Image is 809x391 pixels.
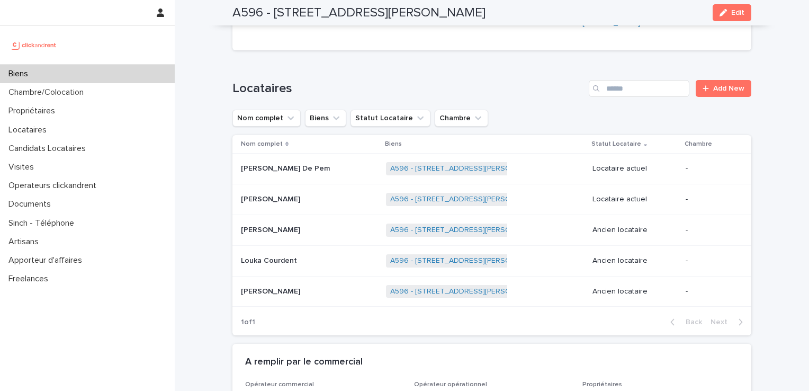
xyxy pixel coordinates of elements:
p: Freelances [4,274,57,284]
p: Statut Locataire [591,138,641,150]
p: Sinch - Téléphone [4,218,83,228]
span: Back [679,318,702,326]
p: - [686,226,734,235]
button: Chambre [435,110,488,127]
input: Search [589,80,689,97]
span: Edit [731,9,744,16]
p: Ancien locataire [592,256,677,265]
p: Apporteur d'affaires [4,255,91,265]
p: Operateurs clickandrent [4,181,105,191]
span: Opérateur commercial [245,381,314,388]
button: Statut Locataire [350,110,430,127]
p: Louka Courdent [241,254,299,265]
p: Propriétaires [4,106,64,116]
p: - [686,164,734,173]
a: Add New [696,80,751,97]
img: UCB0brd3T0yccxBKYDjQ [8,34,60,56]
p: Locataires [4,125,55,135]
p: Biens [385,138,402,150]
tr: [PERSON_NAME] De Pem[PERSON_NAME] De Pem A596 - [STREET_ADDRESS][PERSON_NAME] Locataire actuel- [232,154,751,184]
a: A596 - [STREET_ADDRESS][PERSON_NAME] [390,226,543,235]
span: Add New [713,85,744,92]
button: Biens [305,110,346,127]
p: [PERSON_NAME] [241,193,302,204]
button: Edit [713,4,751,21]
p: Biens [4,69,37,79]
p: [PERSON_NAME] De Pem [241,162,332,173]
p: Documents [4,199,59,209]
p: Locataire actuel [592,195,677,204]
a: A596 - [STREET_ADDRESS][PERSON_NAME] [390,287,543,296]
p: [PERSON_NAME] [241,224,302,235]
p: Chambre/Colocation [4,87,92,97]
a: A596 - [STREET_ADDRESS][PERSON_NAME] [390,195,543,204]
p: 1 of 1 [232,309,264,335]
p: Ancien locataire [592,226,677,235]
p: Candidats Locataires [4,144,94,154]
p: Chambre [685,138,712,150]
a: A596 - [STREET_ADDRESS][PERSON_NAME] [390,164,543,173]
h2: A596 - [STREET_ADDRESS][PERSON_NAME] [232,5,486,21]
p: - [686,256,734,265]
tr: Louka CourdentLouka Courdent A596 - [STREET_ADDRESS][PERSON_NAME] Ancien locataire- [232,245,751,276]
tr: [PERSON_NAME][PERSON_NAME] A596 - [STREET_ADDRESS][PERSON_NAME] Ancien locataire- [232,215,751,246]
p: Visites [4,162,42,172]
tr: [PERSON_NAME][PERSON_NAME] A596 - [STREET_ADDRESS][PERSON_NAME] Locataire actuel- [232,184,751,215]
span: Propriétaires [582,381,622,388]
h1: Locataires [232,81,585,96]
p: - [686,287,734,296]
a: A596 - [STREET_ADDRESS][PERSON_NAME] [390,256,543,265]
button: Next [706,317,751,327]
button: Nom complet [232,110,301,127]
h2: A remplir par le commercial [245,357,363,368]
p: [PERSON_NAME] [241,285,302,296]
p: Nom complet [241,138,283,150]
p: - [686,195,734,204]
tr: [PERSON_NAME][PERSON_NAME] A596 - [STREET_ADDRESS][PERSON_NAME] Ancien locataire- [232,276,751,307]
span: Next [711,318,734,326]
span: Opérateur opérationnel [414,381,487,388]
button: Back [662,317,706,327]
p: Locataire actuel [592,164,677,173]
p: Ancien locataire [592,287,677,296]
p: Artisans [4,237,47,247]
